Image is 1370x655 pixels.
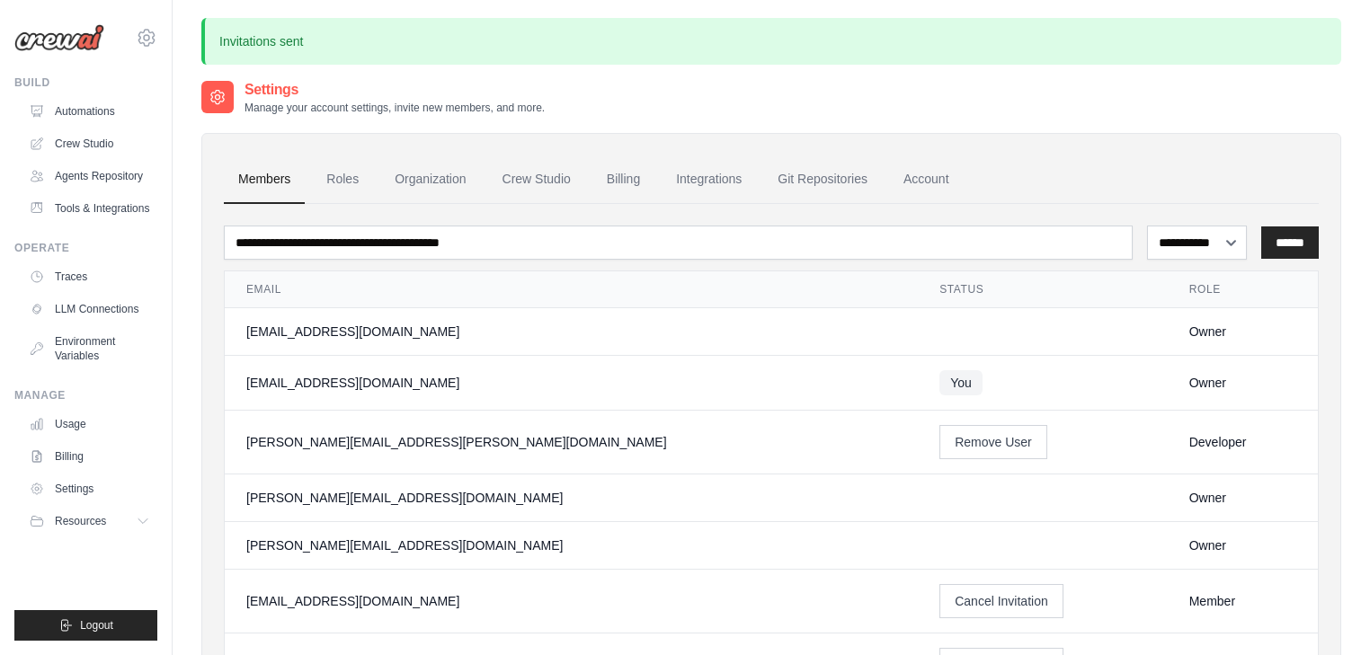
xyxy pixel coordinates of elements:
[14,241,157,255] div: Operate
[918,271,1168,308] th: Status
[22,327,157,370] a: Environment Variables
[245,79,545,101] h2: Settings
[22,262,157,291] a: Traces
[14,24,104,51] img: Logo
[201,18,1341,65] p: Invitations sent
[763,155,882,204] a: Git Repositories
[312,155,373,204] a: Roles
[14,610,157,641] button: Logout
[14,75,157,90] div: Build
[1189,536,1296,554] div: Owner
[22,295,157,323] a: LLM Connections
[245,101,545,115] p: Manage your account settings, invite new members, and more.
[889,155,964,204] a: Account
[1189,433,1296,451] div: Developer
[246,489,896,507] div: [PERSON_NAME][EMAIL_ADDRESS][DOMAIN_NAME]
[22,442,157,471] a: Billing
[488,155,585,204] a: Crew Studio
[246,323,896,341] div: [EMAIL_ADDRESS][DOMAIN_NAME]
[939,370,983,395] span: You
[246,536,896,554] div: [PERSON_NAME][EMAIL_ADDRESS][DOMAIN_NAME]
[22,410,157,438] a: Usage
[22,194,157,223] a: Tools & Integrations
[22,129,157,158] a: Crew Studio
[939,425,1047,459] button: Remove User
[1168,271,1318,308] th: Role
[1189,489,1296,507] div: Owner
[22,97,157,126] a: Automations
[55,514,106,528] span: Resources
[939,584,1063,618] button: Cancel Invitation
[246,374,896,392] div: [EMAIL_ADDRESS][DOMAIN_NAME]
[22,162,157,190] a: Agents Repository
[380,155,480,204] a: Organization
[225,271,918,308] th: Email
[1189,374,1296,392] div: Owner
[1189,323,1296,341] div: Owner
[14,388,157,403] div: Manage
[246,433,896,451] div: [PERSON_NAME][EMAIL_ADDRESS][PERSON_NAME][DOMAIN_NAME]
[592,155,654,204] a: Billing
[246,592,896,610] div: [EMAIL_ADDRESS][DOMAIN_NAME]
[662,155,756,204] a: Integrations
[22,474,157,503] a: Settings
[1189,592,1296,610] div: Member
[224,155,305,204] a: Members
[22,507,157,536] button: Resources
[80,618,113,633] span: Logout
